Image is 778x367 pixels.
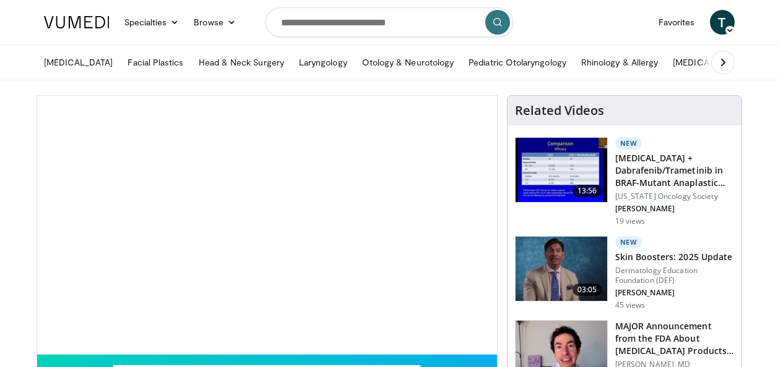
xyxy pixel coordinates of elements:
p: [PERSON_NAME] [615,204,734,214]
img: 5d8405b0-0c3f-45ed-8b2f-ed15b0244802.150x105_q85_crop-smart_upscale.jpg [516,237,607,301]
video-js: Video Player [37,96,497,355]
span: 13:56 [573,185,602,197]
p: [PERSON_NAME] [615,288,734,298]
h4: Related Videos [515,103,604,118]
img: VuMedi Logo [44,16,110,28]
p: Dermatology Education Foundation (DEF) [615,266,734,285]
p: [US_STATE] Oncology Society [615,192,734,201]
span: 03:05 [573,284,602,296]
h3: Skin Boosters: 2025 Update [615,251,734,263]
a: Browse [186,10,243,35]
a: 03:05 New Skin Boosters: 2025 Update Dermatology Education Foundation (DEF) [PERSON_NAME] 45 views [515,236,734,310]
a: [MEDICAL_DATA] [665,50,750,75]
p: 45 views [615,300,646,310]
a: T [710,10,735,35]
h3: [MEDICAL_DATA] + Dabrafenib/Trametinib in BRAF-Mutant Anaplastic Thyr… [615,152,734,189]
a: Pediatric Otolaryngology [461,50,574,75]
input: Search topics, interventions [266,7,513,37]
p: New [615,137,642,150]
a: 13:56 New [MEDICAL_DATA] + Dabrafenib/Trametinib in BRAF-Mutant Anaplastic Thyr… [US_STATE] Oncol... [515,137,734,226]
a: Specialties [117,10,187,35]
p: New [615,236,642,248]
a: [MEDICAL_DATA] [37,50,121,75]
a: Favorites [651,10,702,35]
a: Head & Neck Surgery [191,50,292,75]
p: 19 views [615,216,646,226]
a: Otology & Neurotology [355,50,461,75]
a: Laryngology [292,50,355,75]
img: ac96c57d-e06d-4717-9298-f980d02d5bc0.150x105_q85_crop-smart_upscale.jpg [516,138,607,202]
a: Facial Plastics [120,50,191,75]
a: Rhinology & Allergy [574,50,665,75]
h3: MAJOR Announcement from the FDA About [MEDICAL_DATA] Products | De… [615,320,734,357]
